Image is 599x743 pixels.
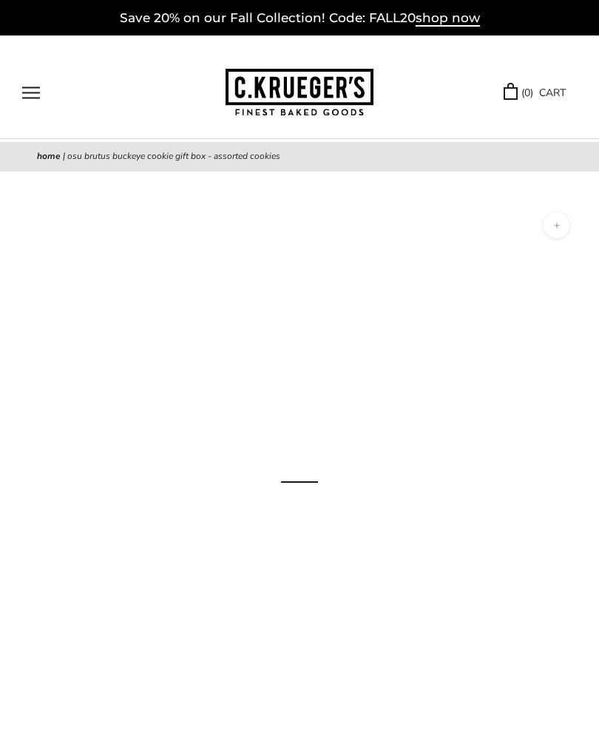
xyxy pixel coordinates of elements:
[544,212,569,238] button: Zoom
[416,10,480,27] span: shop now
[67,150,280,162] span: OSU Brutus Buckeye Cookie Gift Box - Assorted Cookies
[120,10,480,27] a: Save 20% on our Fall Collection! Code: FALL20shop now
[63,150,65,162] span: |
[37,150,61,162] a: Home
[22,86,40,99] button: Open navigation
[37,149,562,164] nav: breadcrumbs
[504,84,566,101] a: (0) CART
[226,69,373,117] img: C.KRUEGER'S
